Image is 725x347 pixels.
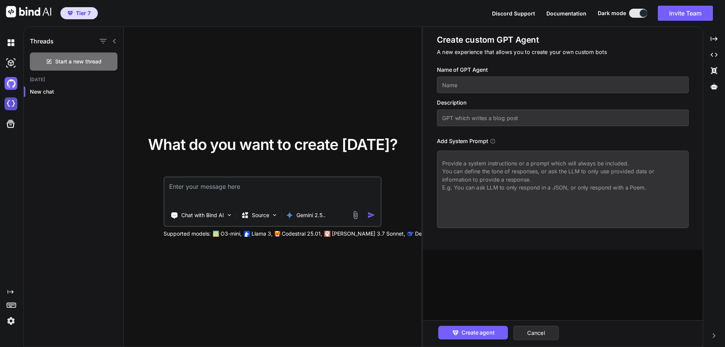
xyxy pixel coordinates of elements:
p: Deepseek R1 [415,230,447,238]
img: Llama2 [244,231,250,237]
p: Llama 3, [251,230,273,238]
p: Supported models: [164,230,211,238]
h2: [DATE] [24,77,123,83]
img: Bind AI [6,6,51,17]
img: premium [68,11,73,15]
span: Discord Support [492,10,535,17]
img: cloudideIcon [5,97,17,110]
img: darkAi-studio [5,57,17,69]
img: Pick Models [271,212,278,218]
img: Mistral-AI [275,231,280,236]
p: A new experience that allows you to create your own custom bots [437,48,689,56]
span: Dark mode [598,9,626,17]
span: Create agent [461,328,494,337]
img: attachment [351,211,360,219]
img: claude [324,231,330,237]
img: claude [407,231,413,237]
span: Tier 7 [76,9,91,17]
h3: Add System Prompt [437,137,488,145]
img: githubDark [5,77,17,90]
span: What do you want to create [DATE]? [148,135,398,154]
img: icon [367,211,375,219]
span: Documentation [546,10,586,17]
p: [PERSON_NAME] 3.7 Sonnet, [332,230,405,238]
img: GPT-4 [213,231,219,237]
img: Pick Tools [226,212,233,218]
h1: Threads [30,37,54,46]
h3: Description [437,99,689,107]
input: GPT which writes a blog post [437,109,689,126]
button: Cancel [513,326,559,340]
img: Gemini 2.5 Pro [286,211,293,219]
button: premiumTier 7 [60,7,98,19]
p: Source [252,211,269,219]
img: darkChat [5,36,17,49]
button: Invite Team [658,6,713,21]
span: Start a new thread [55,58,102,65]
h1: Create custom GPT Agent [437,34,689,45]
p: Codestral 25.01, [282,230,322,238]
p: Chat with Bind AI [181,211,224,219]
button: Create agent [438,326,508,339]
p: O3-mini, [221,230,242,238]
button: Discord Support [492,9,535,17]
img: settings [5,315,17,327]
input: Name [437,77,689,93]
p: New chat [30,88,123,96]
h3: Name of GPT Agent [437,66,689,74]
p: Gemini 2.5.. [296,211,325,219]
button: Documentation [546,9,586,17]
